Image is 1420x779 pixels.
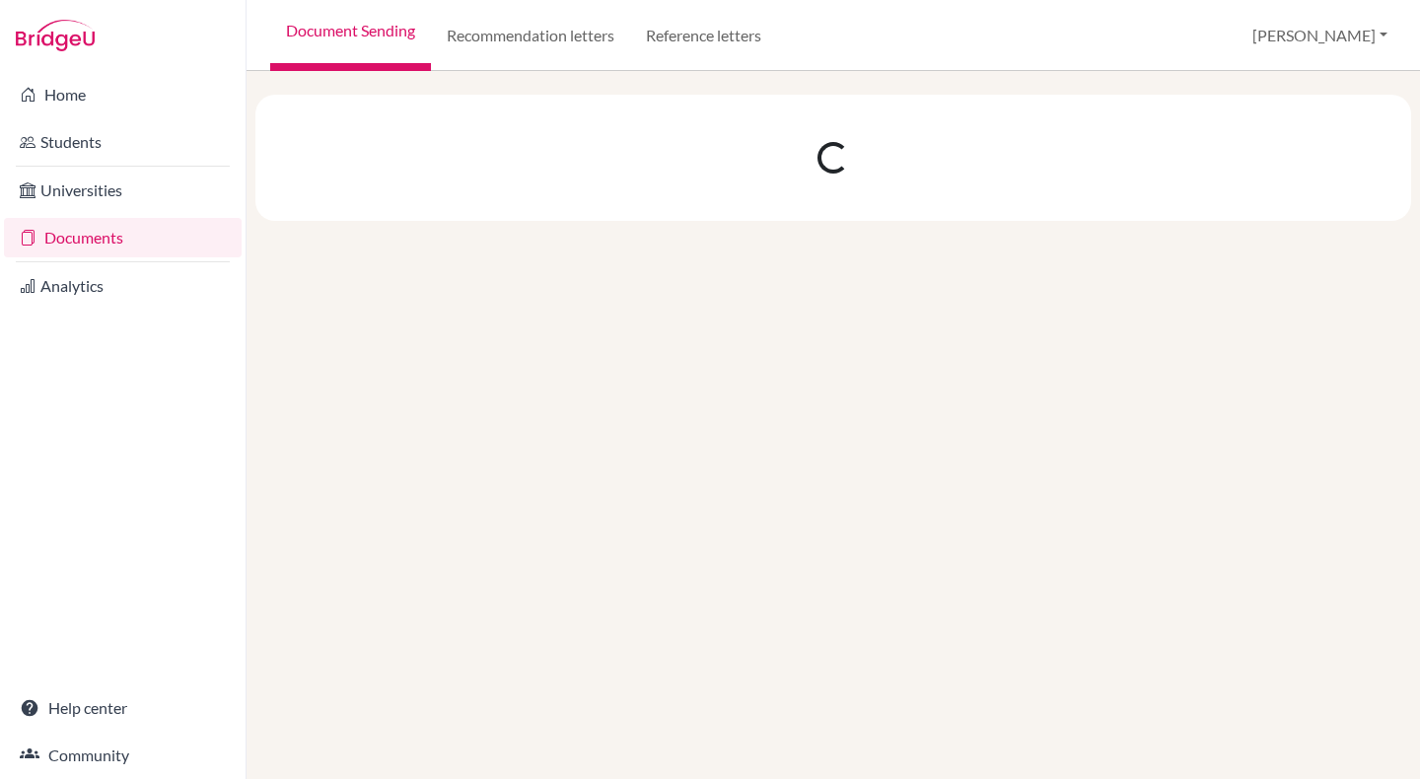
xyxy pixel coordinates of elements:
button: [PERSON_NAME] [1243,17,1396,54]
a: Analytics [4,266,242,306]
a: Community [4,736,242,775]
a: Documents [4,218,242,257]
a: Students [4,122,242,162]
a: Help center [4,688,242,728]
a: Home [4,75,242,114]
a: Universities [4,171,242,210]
img: Bridge-U [16,20,95,51]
